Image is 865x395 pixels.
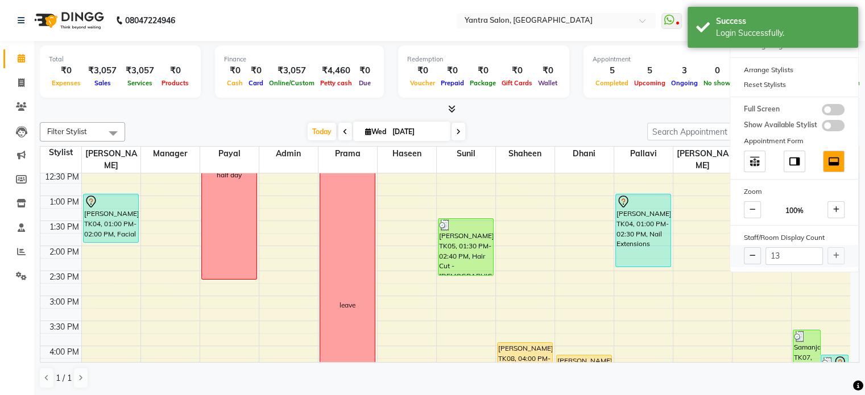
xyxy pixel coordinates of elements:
img: logo [29,5,107,36]
div: ₹0 [438,64,467,77]
div: 2:30 PM [47,271,81,283]
div: ₹0 [355,64,375,77]
div: [PERSON_NAME], TK04, 01:00 PM-02:30 PM, Nail Extensions [616,194,671,267]
span: Sunil [437,147,495,161]
div: 3 [668,64,701,77]
div: 3:30 PM [47,321,81,333]
img: table_move_above.svg [748,155,761,168]
span: [PERSON_NAME] [82,147,140,173]
div: Samanjay, TK07, 03:45 PM-04:35 PM, Hair Cut - [DEMOGRAPHIC_DATA],[PERSON_NAME] Trim [793,330,820,370]
div: ₹0 [224,64,246,77]
span: Online/Custom [266,79,317,87]
span: Filter Stylist [47,127,87,136]
span: Sales [92,79,114,87]
span: 1 / 1 [56,372,72,384]
div: 5 [593,64,631,77]
div: Finance [224,55,375,64]
div: ₹0 [407,64,438,77]
span: Package [467,79,499,87]
div: 4:00 PM [47,346,81,358]
div: half day [217,170,242,180]
span: Show Available Stylist [744,120,817,131]
div: ₹4,460 [317,64,355,77]
span: Expenses [49,79,84,87]
div: Reset Stylists [730,77,858,92]
div: [PERSON_NAME], TK08, 04:00 PM-04:30 PM, Liposoluble Wax - Regular (₹200) [498,343,552,366]
span: Products [159,79,192,87]
div: 5 [631,64,668,77]
div: Login Successfully. [716,27,850,39]
div: Appointment Form [730,134,858,148]
span: Payal [200,147,259,161]
span: [PERSON_NAME] [673,147,732,173]
span: Due [356,79,374,87]
span: Cash [224,79,246,87]
div: 2:00 PM [47,246,81,258]
div: Success [716,15,850,27]
span: Gift Cards [499,79,535,87]
div: Zoom [730,184,858,199]
img: dock_right.svg [788,155,801,168]
span: Manager [141,147,200,161]
div: Total [49,55,192,64]
span: Wallet [535,79,560,87]
div: ₹0 [467,64,499,77]
span: Full Screen [744,104,780,115]
div: Manage Tags [730,38,858,53]
div: Stylist [40,147,81,159]
div: ₹0 [159,64,192,77]
div: ₹0 [499,64,535,77]
div: [PERSON_NAME], TK04, 01:00 PM-02:00 PM, Facial [84,194,138,242]
div: ₹0 [246,64,266,77]
input: 2025-09-03 [389,123,446,140]
input: Search Appointment [647,123,747,140]
div: [PERSON_NAME], TK08, 04:15 PM-04:50 PM, Head Massage (₹400) [557,355,611,382]
span: Prepaid [438,79,467,87]
div: ₹0 [535,64,560,77]
div: 3:00 PM [47,296,81,308]
div: 1:30 PM [47,221,81,233]
div: [PERSON_NAME], TK05, 01:30 PM-02:40 PM, Hair Cut - [DEMOGRAPHIC_DATA],[PERSON_NAME] Trim (₹200),F... [438,219,493,275]
span: Haseen [378,147,436,161]
span: Petty cash [317,79,355,87]
span: Card [246,79,266,87]
span: No show [701,79,734,87]
span: admin [259,147,318,161]
div: Appointment [593,55,734,64]
div: Arrange Stylists [730,63,858,77]
div: ₹3,057 [121,64,159,77]
span: Ongoing [668,79,701,87]
div: 1:00 PM [47,196,81,208]
span: Wed [362,127,389,136]
div: Redemption [407,55,560,64]
div: ₹0 [49,64,84,77]
span: Services [125,79,155,87]
div: Staff/Room Display Count [730,230,858,245]
div: 0 [701,64,734,77]
img: dock_bottom.svg [827,155,840,168]
b: 08047224946 [125,5,175,36]
span: Completed [593,79,631,87]
div: ₹3,057 [84,64,121,77]
span: Today [308,123,336,140]
span: Pallavi [614,147,673,161]
span: Upcoming [631,79,668,87]
div: 12:30 PM [43,171,81,183]
span: Dhani [555,147,614,161]
div: Samanjay, TK07, 04:15 PM-04:35 PM, [PERSON_NAME] Trim [821,355,848,370]
span: 100% [785,206,804,216]
div: leave [340,300,355,310]
span: Shaheen [496,147,554,161]
span: Prama [318,147,377,161]
div: ₹3,057 [266,64,317,77]
span: Voucher [407,79,438,87]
